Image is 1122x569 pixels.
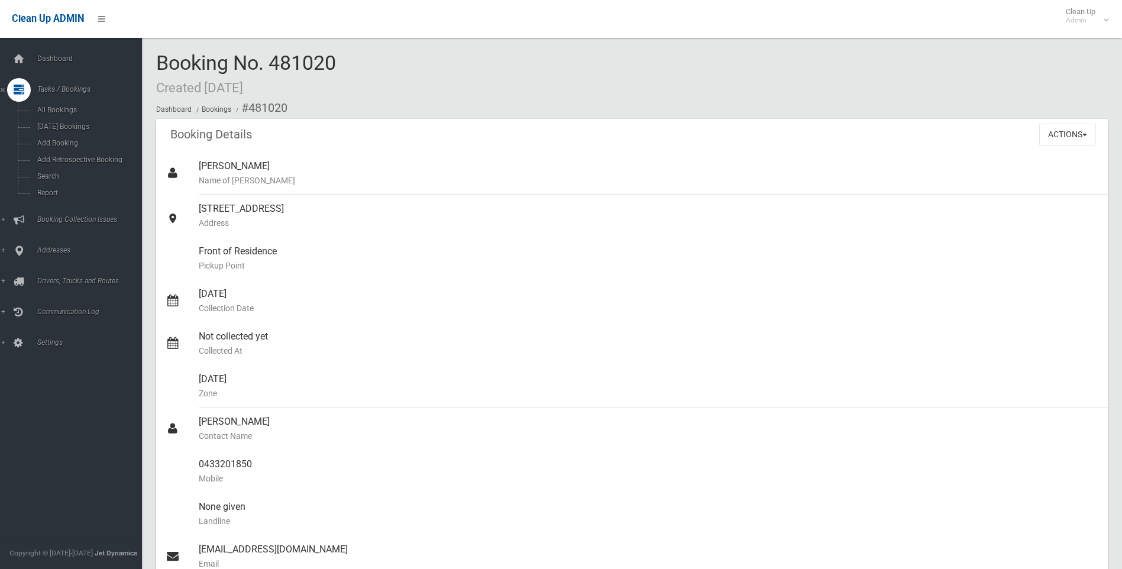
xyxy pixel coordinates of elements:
[199,493,1098,535] div: None given
[199,471,1098,486] small: Mobile
[199,258,1098,273] small: Pickup Point
[34,277,151,285] span: Drivers, Trucks and Routes
[199,195,1098,237] div: [STREET_ADDRESS]
[34,189,141,197] span: Report
[199,237,1098,280] div: Front of Residence
[1060,7,1107,25] span: Clean Up
[156,80,243,95] small: Created [DATE]
[34,122,141,131] span: [DATE] Bookings
[199,365,1098,408] div: [DATE]
[34,106,141,114] span: All Bookings
[34,338,151,347] span: Settings
[34,215,151,224] span: Booking Collection Issues
[34,85,151,93] span: Tasks / Bookings
[34,54,151,63] span: Dashboard
[1066,16,1095,25] small: Admin
[199,450,1098,493] div: 0433201850
[34,246,151,254] span: Addresses
[199,301,1098,315] small: Collection Date
[199,344,1098,358] small: Collected At
[199,386,1098,400] small: Zone
[202,105,231,114] a: Bookings
[156,123,266,146] header: Booking Details
[156,105,192,114] a: Dashboard
[233,97,287,119] li: #481020
[34,308,151,316] span: Communication Log
[199,322,1098,365] div: Not collected yet
[34,172,141,180] span: Search
[199,173,1098,187] small: Name of [PERSON_NAME]
[34,139,141,147] span: Add Booking
[9,549,93,557] span: Copyright © [DATE]-[DATE]
[1039,124,1096,146] button: Actions
[199,280,1098,322] div: [DATE]
[199,216,1098,230] small: Address
[199,514,1098,528] small: Landline
[95,549,137,557] strong: Jet Dynamics
[12,13,84,24] span: Clean Up ADMIN
[199,408,1098,450] div: [PERSON_NAME]
[156,51,336,97] span: Booking No. 481020
[199,152,1098,195] div: [PERSON_NAME]
[34,156,141,164] span: Add Retrospective Booking
[199,429,1098,443] small: Contact Name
